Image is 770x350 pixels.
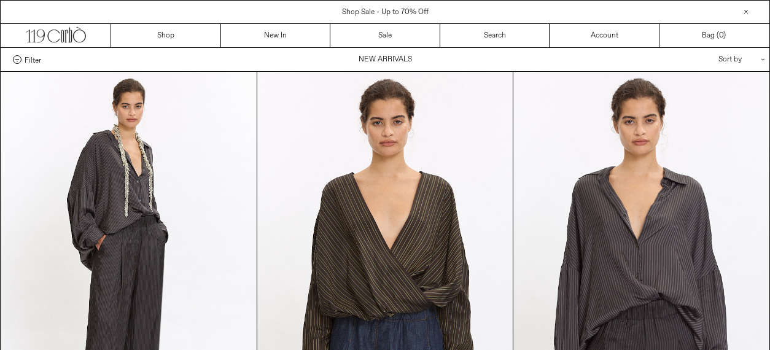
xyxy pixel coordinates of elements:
div: Sort by [647,48,757,71]
span: 0 [719,31,723,41]
a: Account [550,24,659,47]
a: New In [221,24,331,47]
a: Search [440,24,550,47]
span: ) [719,30,726,41]
span: Filter [25,55,41,64]
a: Shop Sale - Up to 70% Off [342,7,429,17]
a: Shop [111,24,221,47]
a: Bag () [659,24,769,47]
a: Sale [330,24,440,47]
